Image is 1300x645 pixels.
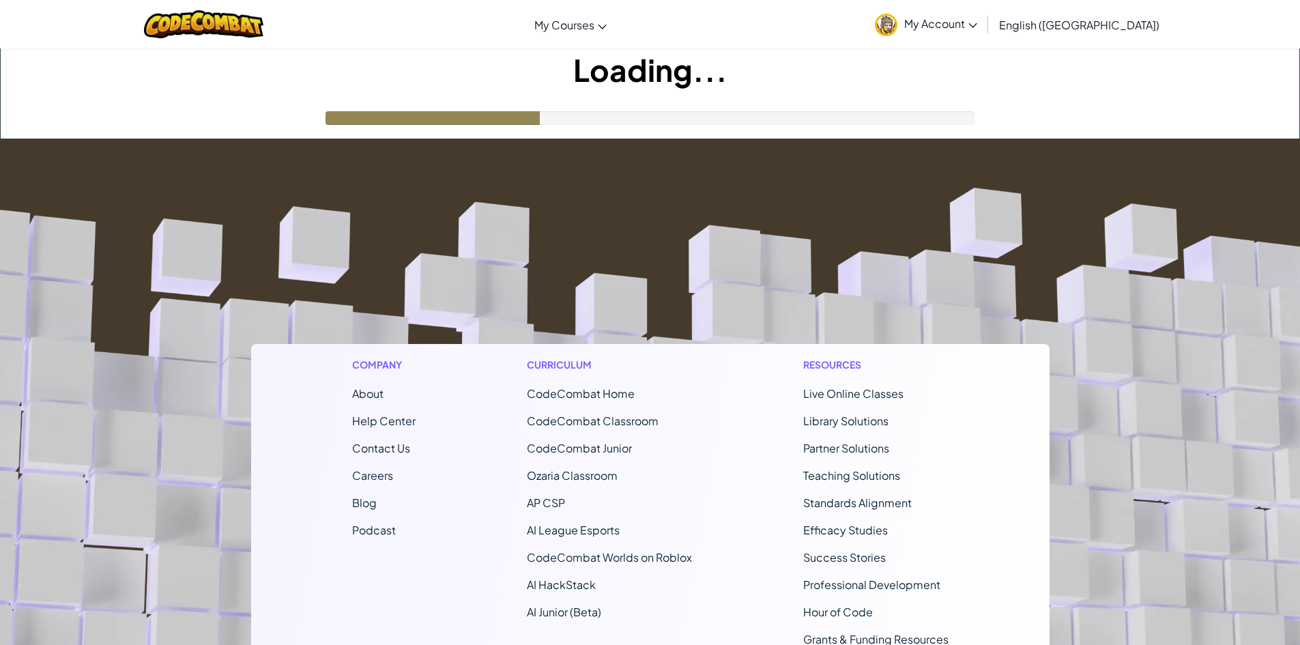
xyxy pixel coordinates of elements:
a: Partner Solutions [803,441,889,455]
a: AI Junior (Beta) [527,605,601,619]
a: AI League Esports [527,523,620,537]
span: Contact Us [352,441,410,455]
a: CodeCombat Junior [527,441,632,455]
a: About [352,386,384,401]
span: My Courses [534,18,594,32]
a: Live Online Classes [803,386,904,401]
a: Standards Alignment [803,496,912,510]
a: Success Stories [803,550,886,564]
a: Library Solutions [803,414,889,428]
h1: Curriculum [527,358,692,372]
a: English ([GEOGRAPHIC_DATA]) [992,6,1166,43]
img: avatar [875,14,897,36]
span: English ([GEOGRAPHIC_DATA]) [999,18,1159,32]
span: CodeCombat Home [527,386,635,401]
a: Careers [352,468,393,483]
h1: Loading... [1,48,1299,91]
a: Teaching Solutions [803,468,900,483]
a: My Account [868,3,984,46]
a: Podcast [352,523,396,537]
a: Ozaria Classroom [527,468,618,483]
a: Hour of Code [803,605,873,619]
h1: Resources [803,358,949,372]
a: CodeCombat Classroom [527,414,659,428]
a: AP CSP [527,496,565,510]
span: My Account [904,16,977,31]
a: Help Center [352,414,416,428]
a: AI HackStack [527,577,596,592]
a: Efficacy Studies [803,523,888,537]
h1: Company [352,358,416,372]
a: CodeCombat Worlds on Roblox [527,550,692,564]
a: My Courses [528,6,613,43]
a: Professional Development [803,577,940,592]
img: CodeCombat logo [144,10,263,38]
a: Blog [352,496,377,510]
